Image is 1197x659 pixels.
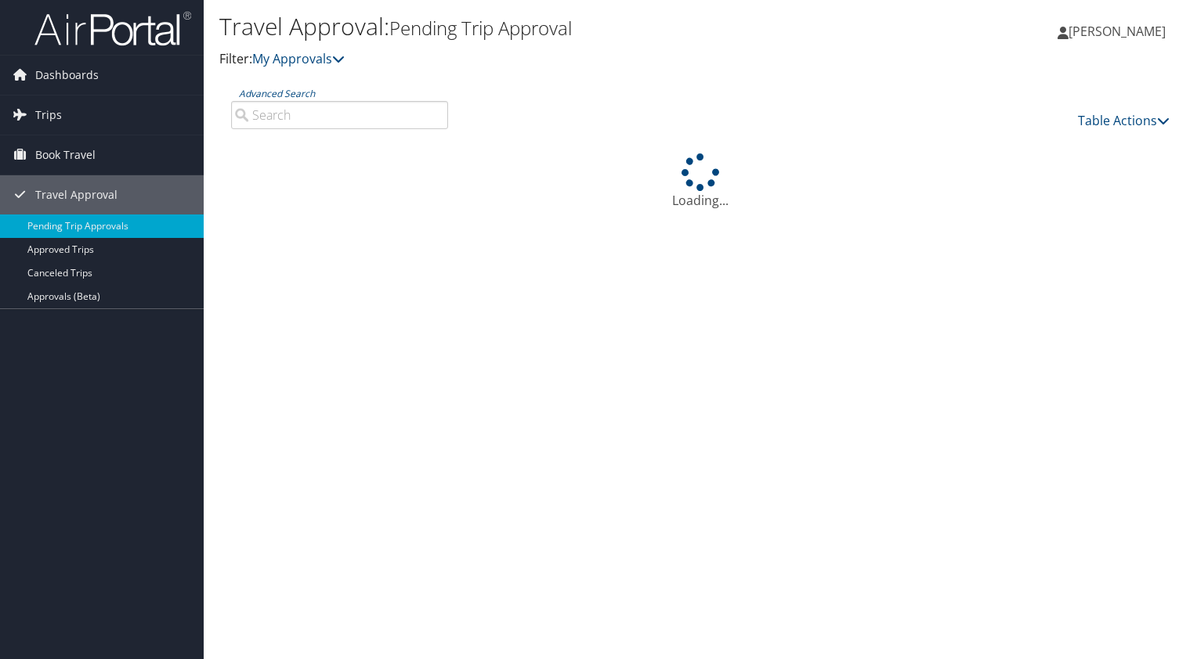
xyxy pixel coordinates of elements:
span: Dashboards [35,56,99,95]
span: Book Travel [35,135,96,175]
small: Pending Trip Approval [389,15,572,41]
p: Filter: [219,49,861,70]
span: [PERSON_NAME] [1069,23,1166,40]
a: Advanced Search [239,87,315,100]
div: Loading... [219,153,1181,210]
span: Trips [35,95,62,135]
span: Travel Approval [35,175,118,214]
a: Table Actions [1078,112,1170,129]
img: airportal-logo.png [34,10,191,47]
input: Advanced Search [231,101,448,129]
a: [PERSON_NAME] [1058,8,1181,55]
h1: Travel Approval: [219,10,861,43]
a: My Approvals [252,50,345,67]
